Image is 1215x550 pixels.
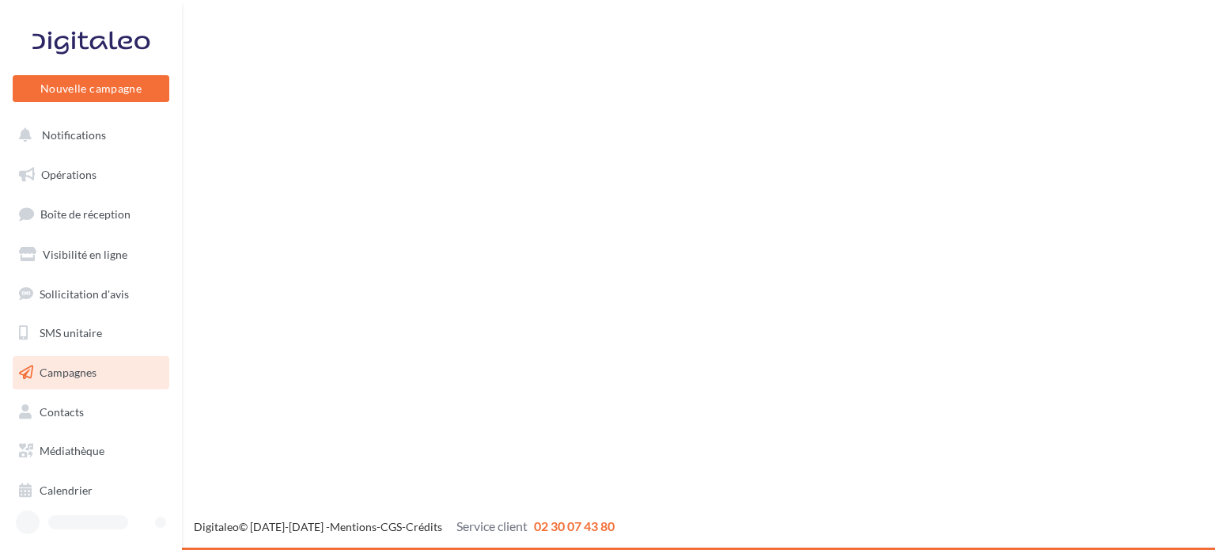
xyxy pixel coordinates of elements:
[9,119,166,152] button: Notifications
[42,128,106,142] span: Notifications
[330,520,377,533] a: Mentions
[41,168,97,181] span: Opérations
[9,238,172,271] a: Visibilité en ligne
[9,158,172,192] a: Opérations
[9,474,172,507] a: Calendrier
[9,278,172,311] a: Sollicitation d'avis
[194,520,239,533] a: Digitaleo
[9,197,172,231] a: Boîte de réception
[456,518,528,533] span: Service client
[40,405,84,419] span: Contacts
[40,484,93,497] span: Calendrier
[40,207,131,221] span: Boîte de réception
[9,317,172,350] a: SMS unitaire
[40,326,102,339] span: SMS unitaire
[194,520,615,533] span: © [DATE]-[DATE] - - -
[43,248,127,261] span: Visibilité en ligne
[9,356,172,389] a: Campagnes
[13,75,169,102] button: Nouvelle campagne
[40,444,104,457] span: Médiathèque
[406,520,442,533] a: Crédits
[380,520,402,533] a: CGS
[40,286,129,300] span: Sollicitation d'avis
[534,518,615,533] span: 02 30 07 43 80
[9,396,172,429] a: Contacts
[40,366,97,379] span: Campagnes
[9,434,172,468] a: Médiathèque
